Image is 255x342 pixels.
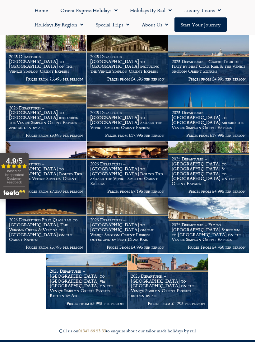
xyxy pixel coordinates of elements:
h1: 2025 Departures – [GEOGRAPHIC_DATA] to [GEOGRAPHIC_DATA] on the Venice Simplon Orient Express – r... [131,274,205,298]
h1: 2025 Departures – [GEOGRAPHIC_DATA] to [GEOGRAPHIC_DATA] including the Venice Simplon Orient Expr... [9,105,83,130]
nav: Menu [3,3,252,32]
a: 2025 Departures – [GEOGRAPHIC_DATA] to [GEOGRAPHIC_DATA] including the Venice Simplon Orient Expr... [6,85,87,141]
p: Prices from £17,995 per person [172,133,246,138]
h1: 2025 Departures – [GEOGRAPHIC_DATA] to [GEOGRAPHIC_DATA] & [GEOGRAPHIC_DATA] to [GEOGRAPHIC_DATA]... [172,156,246,186]
p: Prices from £4,595 per person [90,76,164,81]
a: 2025 Departures – [GEOGRAPHIC_DATA] to [GEOGRAPHIC_DATA] & [GEOGRAPHIC_DATA] to [GEOGRAPHIC_DATA]... [168,141,249,197]
a: Holidays by Region [28,17,90,32]
h1: 2025 Departures – [GEOGRAPHIC_DATA] to [GEOGRAPHIC_DATA] Round Trip aboard the Venice Simplon Ori... [9,161,83,186]
p: Prices from £3,995 per person [50,301,124,306]
h1: 2025 Departures – [GEOGRAPHIC_DATA] to [GEOGRAPHIC_DATA] on the Venice Simplon Orient Express out... [90,217,164,242]
a: Home [28,3,54,17]
p: Prices from £4,295 per person [131,301,205,306]
a: 2025 Departures – [GEOGRAPHIC_DATA] to [GEOGRAPHIC_DATA] on the Venice Simplon Orient Express – r... [127,254,209,309]
img: Channel street, Venice Orient Express [127,254,208,309]
a: Holidays by Rail [124,3,178,17]
a: 2025 Departures First Class rail to [GEOGRAPHIC_DATA], The Verona Opera & Verona to [GEOGRAPHIC_D... [6,197,87,253]
p: Prices from £4,995 per person [172,76,246,81]
h1: 2025 Departures – Grand Tour of Italy by First Class Rail & the Venice Simplon Orient Express [172,59,246,74]
p: Prices from £7,250 per person [9,189,83,194]
a: 2025 Departures – [GEOGRAPHIC_DATA] to [GEOGRAPHIC_DATA] including the Venice Simplon Orient Expr... [87,29,168,85]
a: 2025 Departures – Fly to [GEOGRAPHIC_DATA] & return to [GEOGRAPHIC_DATA] on the Venice Simplon Or... [168,197,249,253]
h1: 2025 Departures – Fly to [GEOGRAPHIC_DATA] & return to [GEOGRAPHIC_DATA] on the Venice Simplon Or... [172,222,246,242]
a: 2025 Departures – Grand Tour of Italy by First Class Rail & the Venice Simplon Orient Express Pri... [168,29,249,85]
h1: 2025 Departures – [GEOGRAPHIC_DATA] to [GEOGRAPHIC_DATA] Round Trip aboard the Venice Simplon Ori... [90,161,164,186]
h1: 2025 Departures First Class rail to [GEOGRAPHIC_DATA], The Verona Opera & Verona to [GEOGRAPHIC_D... [9,217,83,242]
p: Prices from £3,995 per person [9,133,83,138]
img: venice aboard the Orient Express [168,197,249,253]
h1: 2025 Departures – [GEOGRAPHIC_DATA] to [GEOGRAPHIC_DATA] via [GEOGRAPHIC_DATA] on the Venice Simp... [50,269,124,298]
a: 2025 Departures – [GEOGRAPHIC_DATA] to [GEOGRAPHIC_DATA] aboard the Venice Simplon Orient Express... [87,85,168,141]
a: Special Trips [90,17,136,32]
a: 2025 Departures – [GEOGRAPHIC_DATA] to [GEOGRAPHIC_DATA] via [GEOGRAPHIC_DATA] on the Venice Simp... [46,254,127,309]
p: Prices from £4,995 per person [172,189,246,194]
p: Prices From £4,450 per person [172,245,246,250]
div: Call us on to enquire about our tailor made holidays by rail [3,328,252,334]
h1: 2025 Departures – [GEOGRAPHIC_DATA] to [GEOGRAPHIC_DATA] aboard the Venice Simplon Orient Express [90,110,164,130]
a: 2025 Departures – [GEOGRAPHIC_DATA] to [GEOGRAPHIC_DATA] on the Venice Simplon Orient Express out... [87,197,168,253]
a: Luxury Trains [178,3,227,17]
p: Prices from £17,995 per person [90,133,164,138]
img: Orient Express Bar [87,141,168,197]
h1: 2025 Departures – [GEOGRAPHIC_DATA] to [GEOGRAPHIC_DATA] on the Venice Simplon Orient Express [9,54,83,74]
p: Prices from £7,195 per person [90,189,164,194]
p: Prices From £4,995 per person [90,245,164,250]
h1: 2025 Departures – [GEOGRAPHIC_DATA] to [GEOGRAPHIC_DATA] including the Venice Simplon Orient Express [90,54,164,74]
a: 2025 Departures – [GEOGRAPHIC_DATA] to [GEOGRAPHIC_DATA] aboard the Venice Simplon Orient Express... [168,85,249,141]
a: Start your Journey [174,17,227,32]
h1: 2025 Departures – [GEOGRAPHIC_DATA] to [GEOGRAPHIC_DATA] aboard the Venice Simplon Orient Express [172,110,246,130]
a: 2025 Departures – [GEOGRAPHIC_DATA] to [GEOGRAPHIC_DATA] on the Venice Simplon Orient Express Pri... [6,29,87,85]
img: Venice At Night [6,141,86,197]
a: Orient Express Holidays [54,3,124,17]
p: Prices from £5,495 per person [9,76,83,81]
a: About Us [136,17,174,32]
a: 2025 Departures – [GEOGRAPHIC_DATA] to [GEOGRAPHIC_DATA] Round Trip aboard the Venice Simplon Ori... [6,141,87,197]
a: 2025 Departures – [GEOGRAPHIC_DATA] to [GEOGRAPHIC_DATA] Round Trip aboard the Venice Simplon Ori... [87,141,168,197]
p: Prices from £5,795 per person [9,245,83,250]
a: 01347 66 53 33 [78,327,106,334]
